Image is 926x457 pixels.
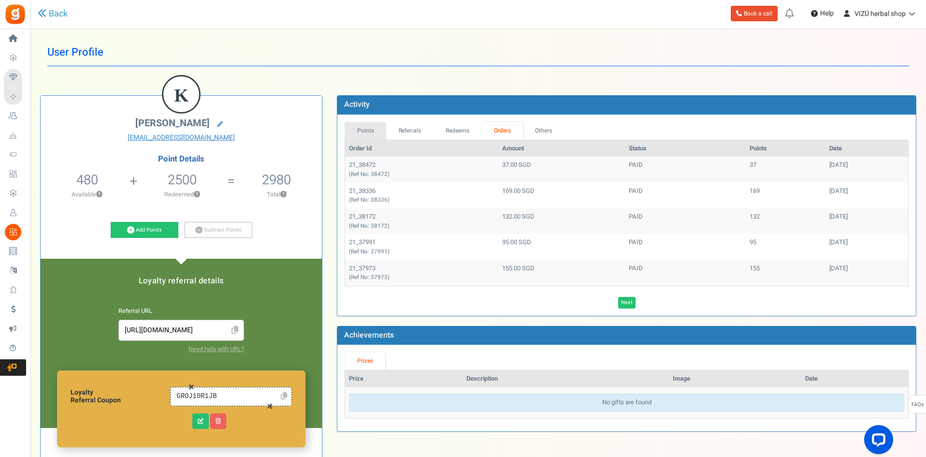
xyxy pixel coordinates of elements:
a: Points [345,122,386,140]
span: 480 [76,170,98,190]
span: FAQs [911,396,924,414]
td: PAID [625,234,746,260]
div: [DATE] [829,212,904,221]
h5: 2500 [168,173,197,187]
small: (Ref No: 37973) [349,273,390,281]
p: Available [45,190,129,199]
b: Activity [344,99,370,110]
a: [EMAIL_ADDRESS][DOMAIN_NAME] [48,133,315,143]
h4: Point Details [41,155,322,163]
td: 21_37991 [345,234,498,260]
a: Orders [481,122,523,140]
th: Description [463,370,669,387]
th: Image [669,370,801,387]
td: 132.00 SGD [498,208,625,234]
th: Points [746,140,825,157]
div: [DATE] [829,161,904,170]
a: Need help with URL? [188,345,244,354]
img: Gratisfaction [4,3,26,25]
div: [DATE] [829,187,904,196]
small: (Ref No: 38472) [349,170,390,178]
button: ? [96,192,102,198]
td: 155 [746,260,825,286]
td: 132 [746,208,825,234]
th: Prize [345,370,462,387]
div: [DATE] [829,238,904,247]
div: [DATE] [829,264,904,273]
h6: Loyalty Referral Coupon [71,389,170,404]
th: Date [825,140,908,157]
a: Others [523,122,564,140]
small: (Ref No: 37991) [349,248,390,256]
h5: 2980 [262,173,291,187]
th: Amount [498,140,625,157]
a: Referrals [386,122,434,140]
p: Redeemed [138,190,226,199]
small: (Ref No: 38172) [349,222,390,230]
span: VIZÜ herbal shop [854,9,906,19]
figcaption: K [163,76,199,114]
td: 169.00 SGD [498,183,625,208]
td: 21_38472 [345,157,498,182]
td: PAID [625,208,746,234]
td: PAID [625,260,746,286]
a: Prizes [345,352,385,370]
a: Redeems [434,122,482,140]
span: [PERSON_NAME] [135,116,210,130]
td: 37 [746,157,825,182]
a: Next [618,297,636,309]
th: Order Id [345,140,498,157]
th: Status [625,140,746,157]
td: 169 [746,183,825,208]
p: Total [236,190,317,199]
a: Click to Copy [277,389,290,404]
a: Book a call [731,6,778,21]
a: Help [807,6,838,21]
td: 21_37973 [345,260,498,286]
button: ? [194,192,200,198]
th: Date [801,370,908,387]
h5: Loyalty referral details [50,277,312,285]
td: 37.00 SGD [498,157,625,182]
td: 95 [746,234,825,260]
td: 155.00 SGD [498,260,625,286]
td: 21_38336 [345,183,498,208]
b: Achievements [344,329,394,341]
small: (Ref No: 38336) [349,196,390,204]
a: Add Points [111,222,178,238]
span: Click to Copy [227,322,243,339]
td: PAID [625,183,746,208]
a: Subtract Points [185,222,252,238]
h1: User Profile [47,39,909,66]
td: 21_38172 [345,208,498,234]
td: PAID [625,157,746,182]
button: ? [280,192,287,198]
span: Help [818,9,834,18]
td: 95.00 SGD [498,234,625,260]
div: No gifts are found [349,394,904,412]
h6: Referral URL [118,308,244,315]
